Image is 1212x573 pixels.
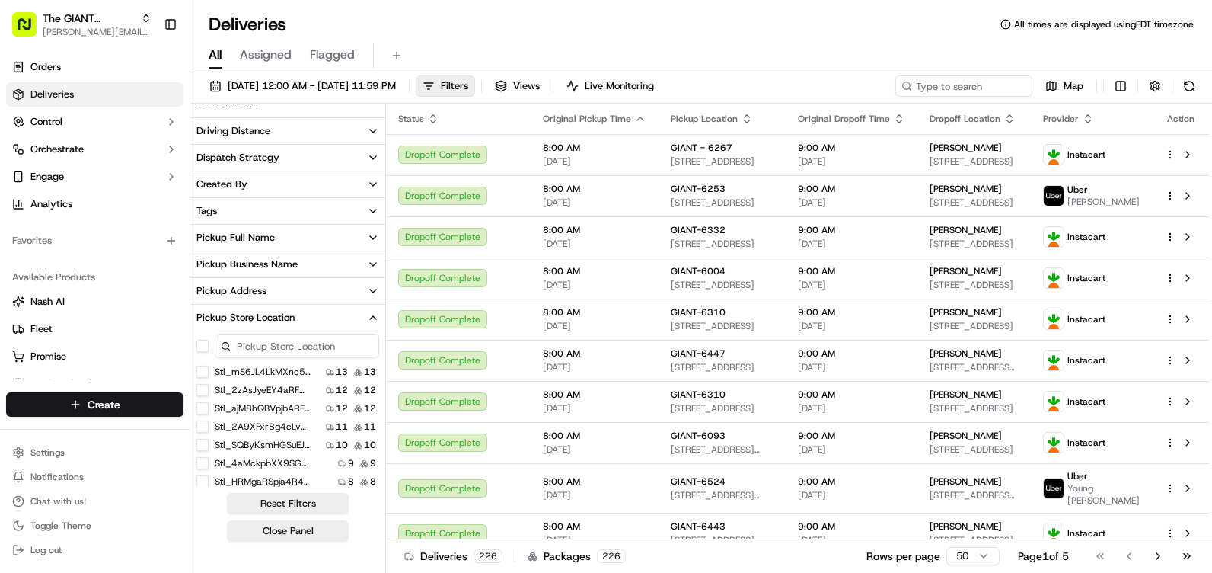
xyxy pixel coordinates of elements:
div: Pickup Business Name [196,258,298,271]
label: stl_4aMckpbXX9SGMNVpnASxqd [215,457,312,469]
span: [DATE] [543,279,646,291]
span: 9:00 AM [798,142,905,154]
button: Map [1038,75,1090,97]
span: [DATE] [543,361,646,373]
p: Rows per page [866,549,940,564]
span: GIANT-6447 [671,347,726,360]
div: We're available if you need us! [52,161,193,173]
span: GIANT-6443 [671,520,726,533]
span: 12 [336,384,348,396]
span: [PERSON_NAME] [930,265,1002,277]
img: profile_instacart_ahold_partner.png [1044,392,1064,411]
span: Chat with us! [30,495,86,507]
span: API Documentation [144,221,244,236]
button: Dispatch Strategy [190,145,385,171]
label: stl_2zAsJyeEY4aRFmW4zmnBPv [215,384,312,396]
span: [DATE] [798,402,905,415]
button: Pickup Full Name [190,225,385,251]
a: Fleet [12,322,177,336]
span: [STREET_ADDRESS] [671,534,773,546]
span: [DATE] [543,320,646,332]
span: Live Monitoring [585,79,654,93]
a: Nash AI [12,295,177,309]
img: profile_instacart_ahold_partner.png [1044,433,1064,453]
span: Knowledge Base [30,221,116,236]
button: Notifications [6,466,183,488]
span: Provider [1043,113,1079,125]
span: Notifications [30,471,84,483]
span: [DATE] [798,155,905,168]
span: 9:00 AM [798,306,905,319]
h1: Deliveries [209,12,286,37]
span: 10 [336,439,348,451]
span: [STREET_ADDRESS] [671,361,773,373]
button: Driving Distance [190,118,385,144]
label: stl_HRMgaRSpja4R4moNxg6Fkh [215,475,312,488]
span: Instacart [1067,149,1105,161]
span: Original Dropoff Time [798,113,890,125]
span: [STREET_ADDRESS] [671,197,773,209]
span: Settings [30,447,65,459]
span: 8:00 AM [543,183,646,195]
span: [STREET_ADDRESS] [930,238,1018,250]
input: Pickup Store Location [215,334,379,358]
span: 8:00 AM [543,347,646,360]
label: stl_ajM8hQBVpjbARFK3zeUxH7 [215,402,312,415]
button: Toggle Theme [6,515,183,536]
span: [DATE] [543,534,646,546]
span: 13 [336,366,348,378]
span: [DATE] [543,443,646,456]
a: Promise [12,350,177,363]
span: [STREET_ADDRESS] [671,402,773,415]
span: 9:00 AM [798,475,905,488]
button: Created By [190,171,385,197]
button: Create [6,392,183,417]
span: 8:00 AM [543,142,646,154]
button: Log out [6,539,183,561]
span: Instacart [1067,395,1105,408]
button: Filters [416,75,475,97]
span: 9:00 AM [798,224,905,236]
span: [PERSON_NAME] [930,142,1002,154]
span: 9 [370,457,376,469]
span: 11 [364,421,376,433]
span: 8:00 AM [543,389,646,401]
span: GIANT-6253 [671,183,726,195]
button: Close Panel [227,520,349,542]
span: Original Pickup Time [543,113,631,125]
span: Engage [30,170,64,184]
button: Product Catalog [6,372,183,396]
input: Type to search [895,75,1032,97]
span: [PERSON_NAME] [930,347,1002,360]
span: 8:00 AM [543,224,646,236]
img: profile_instacart_ahold_partner.png [1044,227,1064,247]
button: Live Monitoring [560,75,661,97]
a: Product Catalog [12,377,177,391]
span: [PERSON_NAME] [930,475,1002,488]
span: 9:00 AM [798,430,905,442]
button: [PERSON_NAME][EMAIL_ADDRESS][PERSON_NAME][DOMAIN_NAME] [43,26,151,38]
span: Instacart [1067,437,1105,449]
label: stl_mS6JL4LkMXnc5dkfwui2Lq [215,366,312,378]
span: Young [PERSON_NAME] [1067,482,1140,507]
a: Deliveries [6,82,183,107]
span: Product Catalog [30,377,104,391]
span: Pylon [151,258,184,270]
button: Engage [6,165,183,189]
span: [STREET_ADDRESS] [671,279,773,291]
button: Views [488,75,547,97]
div: Pickup Full Name [196,231,275,245]
button: Refresh [1179,75,1200,97]
span: GIANT - 6267 [671,142,732,154]
span: GIANT-6524 [671,475,726,488]
span: 8 [348,475,354,488]
span: Orchestrate [30,142,84,156]
div: Packages [528,549,626,564]
span: Orders [30,60,61,74]
span: Dropoff Location [930,113,1000,125]
div: Pickup Store Location [196,311,295,325]
span: [STREET_ADDRESS][PERSON_NAME] [671,489,773,501]
span: [STREET_ADDRESS][US_STATE] [930,489,1018,501]
p: Welcome 👋 [15,61,277,85]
